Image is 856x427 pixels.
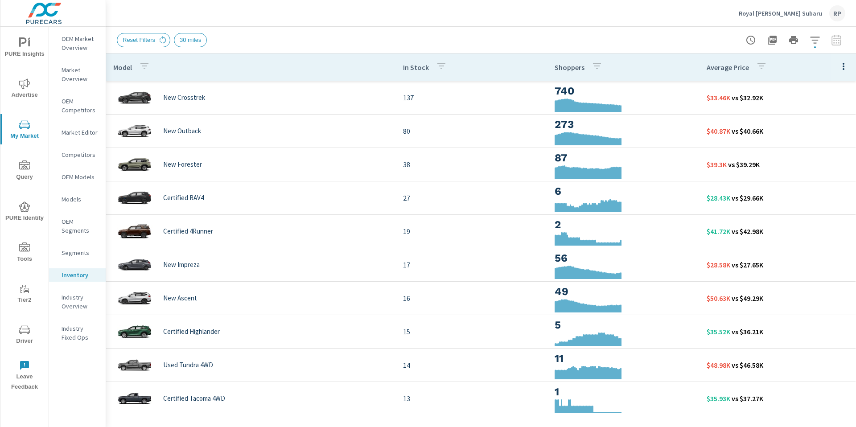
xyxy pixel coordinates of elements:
h3: 5 [555,317,692,333]
p: Market Overview [62,66,99,83]
p: Model [113,63,132,72]
h3: 6 [555,184,692,199]
p: New Outback [163,127,201,135]
img: glamour [117,285,152,312]
button: "Export Report to PDF" [763,31,781,49]
p: $28.43K [707,193,730,203]
div: Competitors [49,148,106,161]
div: OEM Models [49,170,106,184]
p: $40.87K [707,126,730,136]
p: $41.72K [707,226,730,237]
p: $35.52K [707,326,730,337]
div: Segments [49,246,106,259]
p: OEM Models [62,172,99,181]
span: Leave Feedback [3,360,46,392]
p: 15 [403,326,541,337]
p: 80 [403,126,541,136]
img: glamour [117,84,152,111]
p: New Crosstrek [163,94,205,102]
p: $28.58K [707,259,730,270]
div: Reset Filters [117,33,170,47]
h3: 87 [555,150,692,165]
h3: 56 [555,250,692,266]
img: glamour [117,251,152,278]
p: Royal [PERSON_NAME] Subaru [739,9,822,17]
p: vs $37.27K [730,393,763,404]
p: vs $46.58K [730,360,763,370]
img: glamour [117,385,152,412]
p: OEM Market Overview [62,34,99,52]
span: Reset Filters [117,37,160,43]
button: Apply Filters [806,31,824,49]
p: New Ascent [163,294,197,302]
p: Inventory [62,271,99,279]
p: Certified 4Runner [163,227,213,235]
div: Inventory [49,268,106,282]
p: 17 [403,259,541,270]
div: Models [49,193,106,206]
h3: 11 [555,351,692,366]
p: vs $39.29K [727,159,760,170]
p: 13 [403,393,541,404]
p: 14 [403,360,541,370]
span: My Market [3,119,46,141]
img: glamour [117,151,152,178]
p: vs $49.29K [730,293,763,304]
p: New Impreza [163,261,200,269]
div: Market Editor [49,126,106,139]
span: Advertise [3,78,46,100]
p: Industry Fixed Ops [62,324,99,342]
span: Driver [3,324,46,346]
p: $33.46K [707,92,730,103]
div: RP [829,5,845,21]
p: Certified Tacoma 4WD [163,394,225,402]
p: $48.98K [707,360,730,370]
span: Tools [3,242,46,264]
p: Certified RAV4 [163,194,204,202]
p: Used Tundra 4WD [163,361,213,369]
p: OEM Segments [62,217,99,235]
p: $50.63K [707,293,730,304]
p: vs $32.92K [730,92,763,103]
p: vs $42.98K [730,226,763,237]
img: glamour [117,118,152,144]
img: glamour [117,218,152,245]
p: New Forester [163,160,202,168]
div: OEM Competitors [49,94,106,117]
img: glamour [117,352,152,378]
div: Market Overview [49,63,106,86]
p: 38 [403,159,541,170]
p: Models [62,195,99,204]
p: Industry Overview [62,293,99,311]
img: glamour [117,185,152,211]
h3: 49 [555,284,692,299]
span: PURE Insights [3,37,46,59]
p: Shoppers [555,63,584,72]
p: vs $27.65K [730,259,763,270]
p: Market Editor [62,128,99,137]
p: Average Price [707,63,749,72]
div: OEM Market Overview [49,32,106,54]
div: OEM Segments [49,215,106,237]
p: vs $40.66K [730,126,763,136]
span: PURE Identity [3,201,46,223]
p: OEM Competitors [62,97,99,115]
p: 19 [403,226,541,237]
img: glamour [117,318,152,345]
h3: 1 [555,384,692,399]
div: nav menu [0,27,49,396]
p: Certified Highlander [163,328,220,336]
p: Competitors [62,150,99,159]
p: $35.93K [707,393,730,404]
p: In Stock [403,63,429,72]
div: Industry Overview [49,291,106,313]
div: Industry Fixed Ops [49,322,106,344]
h3: 273 [555,117,692,132]
span: 30 miles [174,37,206,43]
p: 16 [403,293,541,304]
button: Print Report [785,31,802,49]
p: vs $36.21K [730,326,763,337]
p: 137 [403,92,541,103]
p: 27 [403,193,541,203]
span: Tier2 [3,283,46,305]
